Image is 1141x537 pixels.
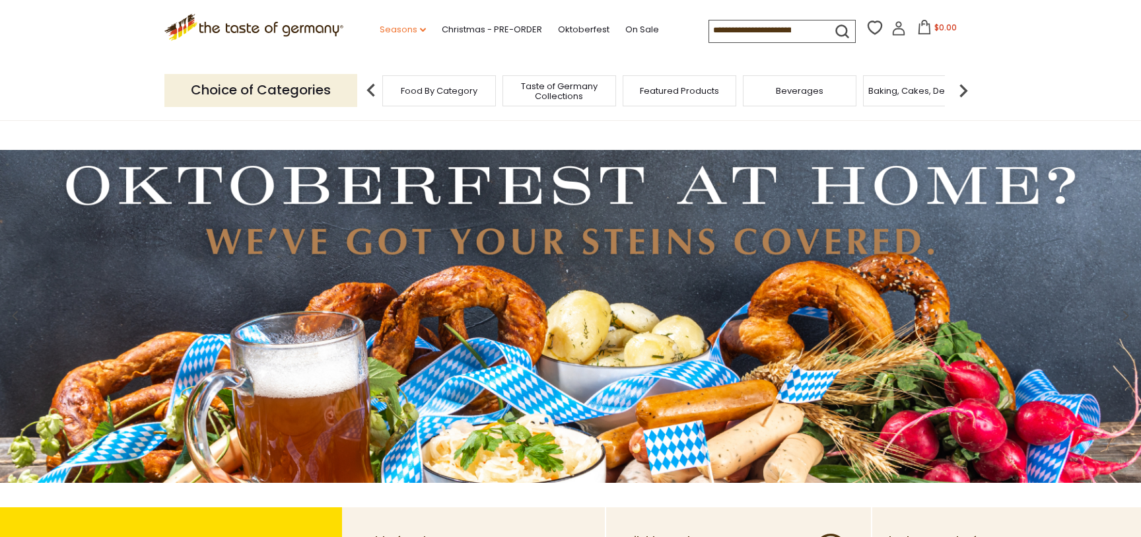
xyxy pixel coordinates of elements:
a: Oktoberfest [558,22,609,37]
a: Christmas - PRE-ORDER [442,22,542,37]
p: Choice of Categories [164,74,357,106]
img: previous arrow [358,77,384,104]
a: Beverages [776,86,823,96]
a: Seasons [380,22,426,37]
button: $0.00 [909,20,965,40]
img: next arrow [950,77,977,104]
a: Baking, Cakes, Desserts [868,86,971,96]
a: Featured Products [640,86,719,96]
a: Food By Category [401,86,477,96]
span: $0.00 [934,22,957,33]
a: On Sale [625,22,659,37]
a: Taste of Germany Collections [506,81,612,101]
